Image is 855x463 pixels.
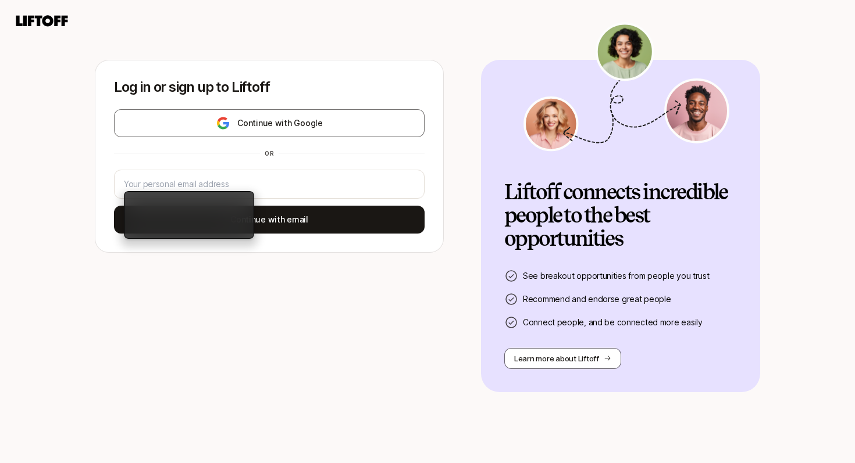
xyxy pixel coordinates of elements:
button: Continue with email [114,206,425,234]
input: Your personal email address [124,177,415,191]
p: Log in or sign up to Liftoff [114,79,425,95]
img: signup-banner [522,22,731,152]
p: Recommend and endorse great people [523,292,671,306]
button: Continue with Google [114,109,425,137]
button: Learn more about Liftoff [504,348,621,369]
div: or [260,149,279,158]
img: google-logo [216,116,230,130]
p: See breakout opportunities from people you trust [523,269,710,283]
h2: Liftoff connects incredible people to the best opportunities [504,181,737,250]
p: Connect people, and be connected more easily [523,315,703,329]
